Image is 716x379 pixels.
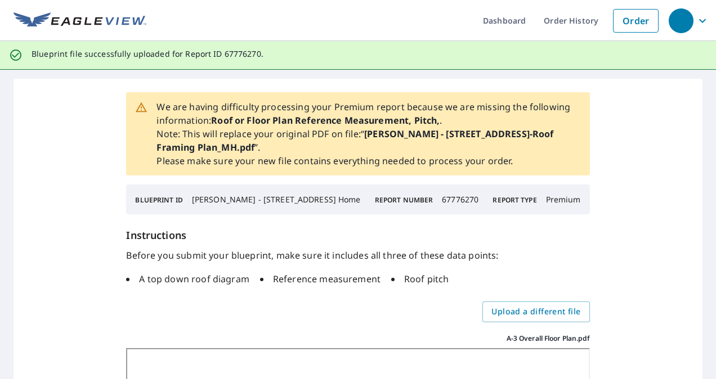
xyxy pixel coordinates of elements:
p: Report Type [493,195,536,205]
img: EV Logo [14,12,146,29]
p: Report Number [375,195,433,205]
span: Upload a different file [491,305,580,319]
h6: Instructions [126,228,589,243]
p: [PERSON_NAME] - [STREET_ADDRESS] Home [192,193,361,205]
p: 67776270 [442,193,478,205]
a: Order [613,9,659,33]
label: Upload a different file [482,301,589,322]
li: Roof pitch [391,272,449,286]
p: We are having difficulty processing your Premium report because we are missing the following info... [156,100,580,168]
li: A top down roof diagram [126,272,249,286]
p: Blueprint file successfully uploaded for Report ID 67776270. [32,49,263,59]
strong: [PERSON_NAME] - [STREET_ADDRESS]-Roof Framing Plan_MH.pdf [156,128,553,154]
p: Blueprint ID [135,195,182,205]
p: A-3 Overall Floor Plan.pdf [507,333,590,344]
p: Premium [546,193,581,205]
p: Before you submit your blueprint, make sure it includes all three of these data points: [126,249,589,262]
li: Reference measurement [260,272,381,286]
strong: Roof or Floor Plan Reference Measurement, Pitch, [211,114,440,127]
